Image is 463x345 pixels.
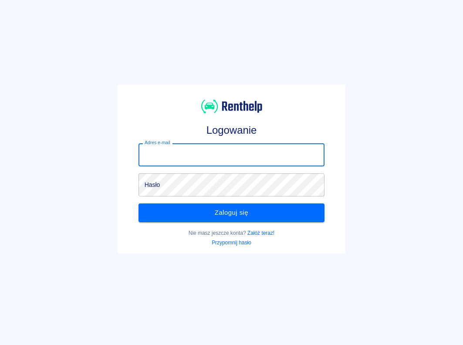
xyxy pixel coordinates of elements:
h3: Logowanie [139,124,325,136]
button: Zaloguj się [139,203,325,222]
img: Renthelp logo [201,98,262,115]
a: Przypomnij hasło [212,240,251,246]
p: Nie masz jeszcze konta? [139,229,325,237]
label: Adres e-mail [145,139,170,146]
a: Załóż teraz! [247,230,274,236]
